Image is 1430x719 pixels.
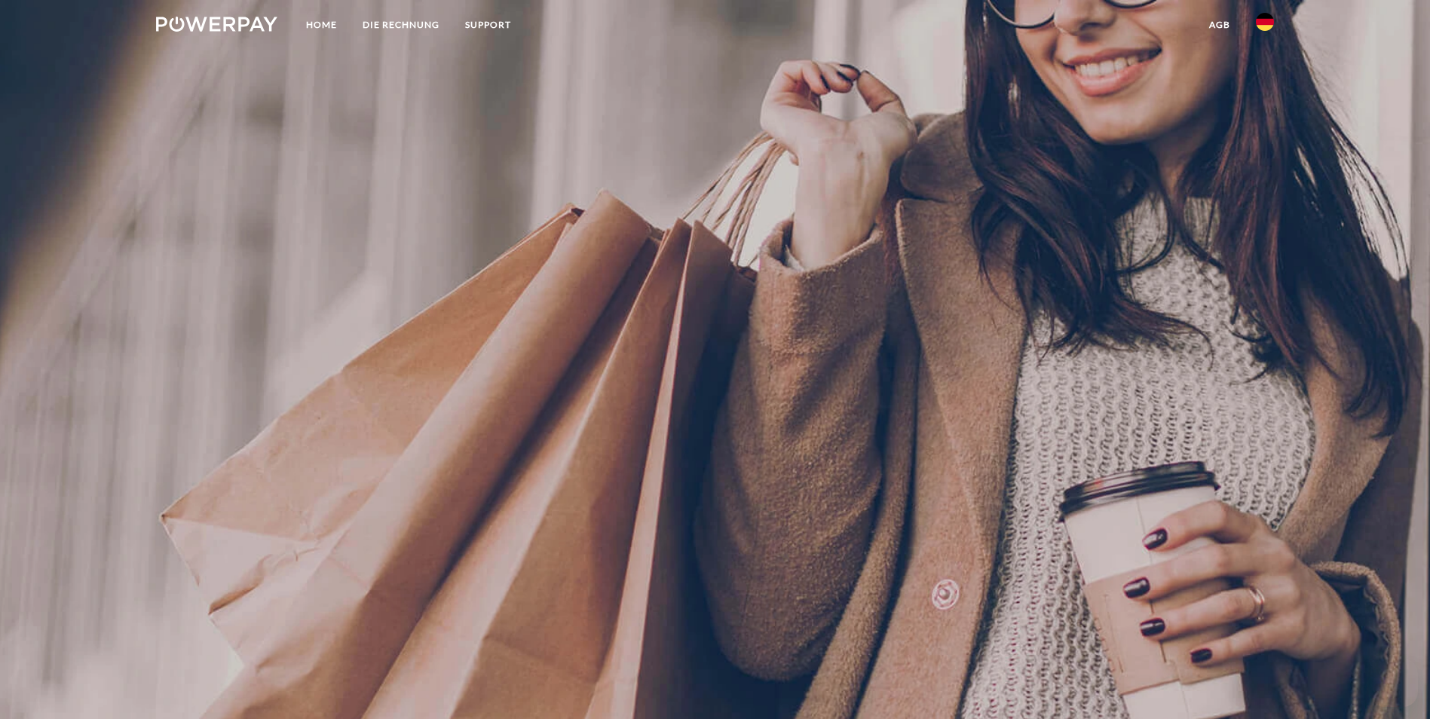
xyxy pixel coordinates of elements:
[452,11,524,38] a: SUPPORT
[1370,659,1418,707] iframe: Schaltfläche zum Öffnen des Messaging-Fensters
[1256,13,1274,31] img: de
[1196,11,1243,38] a: agb
[350,11,452,38] a: DIE RECHNUNG
[293,11,350,38] a: Home
[156,17,277,32] img: logo-powerpay-white.svg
